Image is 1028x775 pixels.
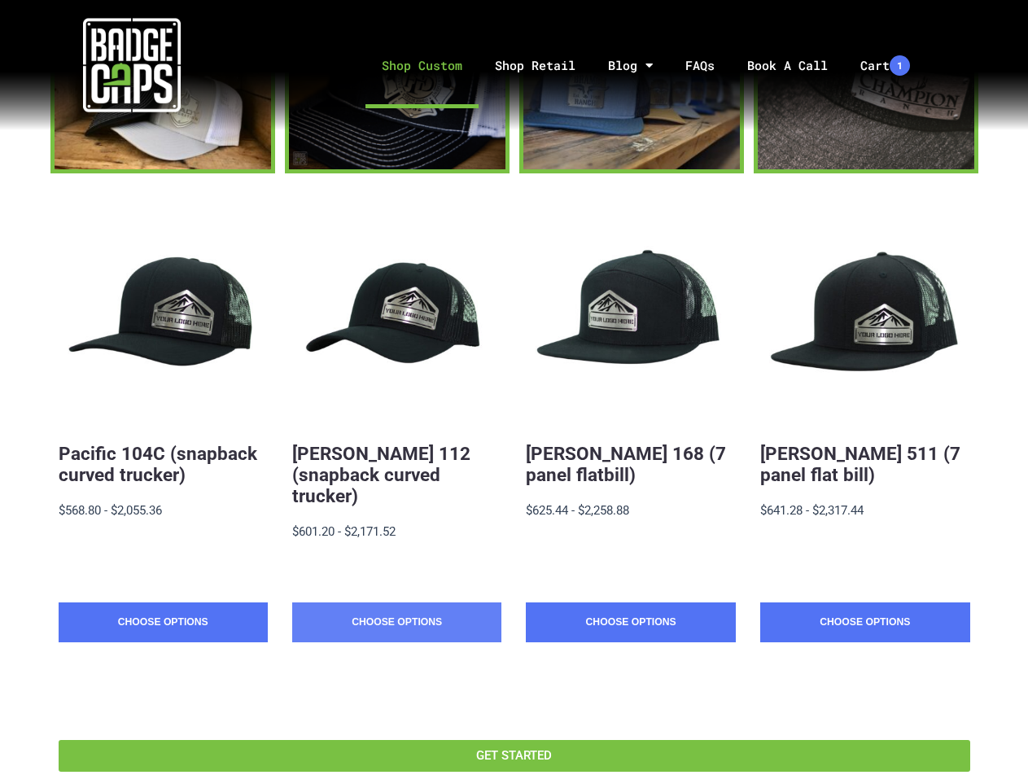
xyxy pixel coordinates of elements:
a: Shop Retail [479,23,592,108]
button: BadgeCaps - Pacific 104C [59,214,268,423]
button: BadgeCaps - Richardson 168 [526,214,735,423]
a: Choose Options [59,602,268,643]
span: $601.20 - $2,171.52 [292,524,396,539]
a: Blog [592,23,669,108]
a: Pacific 104C (snapback curved trucker) [59,443,257,485]
a: Book A Call [731,23,844,108]
span: $641.28 - $2,317.44 [760,503,864,518]
span: $625.44 - $2,258.88 [526,503,629,518]
a: [PERSON_NAME] 112 (snapback curved trucker) [292,443,470,506]
a: Choose Options [760,602,969,643]
a: [PERSON_NAME] 511 (7 panel flat bill) [760,443,960,485]
a: Choose Options [526,602,735,643]
a: FAQs [669,23,731,108]
a: GET STARTED [59,740,970,772]
a: Choose Options [292,602,501,643]
a: [PERSON_NAME] 168 (7 panel flatbill) [526,443,726,485]
button: BadgeCaps - Richardson 112 [292,214,501,423]
span: GET STARTED [476,750,552,762]
a: Shop Custom [365,23,479,108]
span: $568.80 - $2,055.36 [59,503,162,518]
nav: Menu [264,23,1028,108]
iframe: Chat Widget [947,697,1028,775]
a: Cart1 [844,23,926,108]
button: BadgeCaps - Richardson 511 [760,214,969,423]
img: badgecaps white logo with green acccent [83,16,181,114]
